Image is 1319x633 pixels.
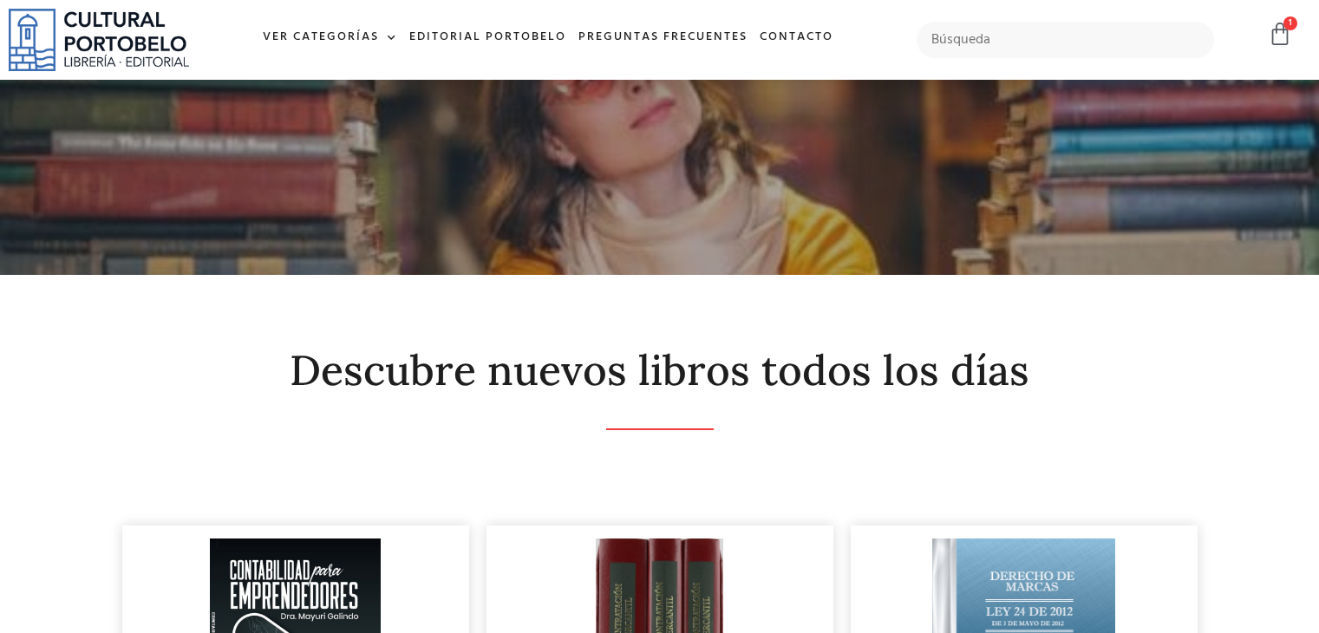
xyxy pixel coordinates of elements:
[1268,22,1292,47] a: 1
[403,19,572,56] a: Editorial Portobelo
[754,19,839,56] a: Contacto
[1283,16,1297,30] span: 1
[122,348,1198,394] h2: Descubre nuevos libros todos los días
[917,22,1214,58] input: Búsqueda
[257,19,403,56] a: Ver Categorías
[572,19,754,56] a: Preguntas frecuentes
